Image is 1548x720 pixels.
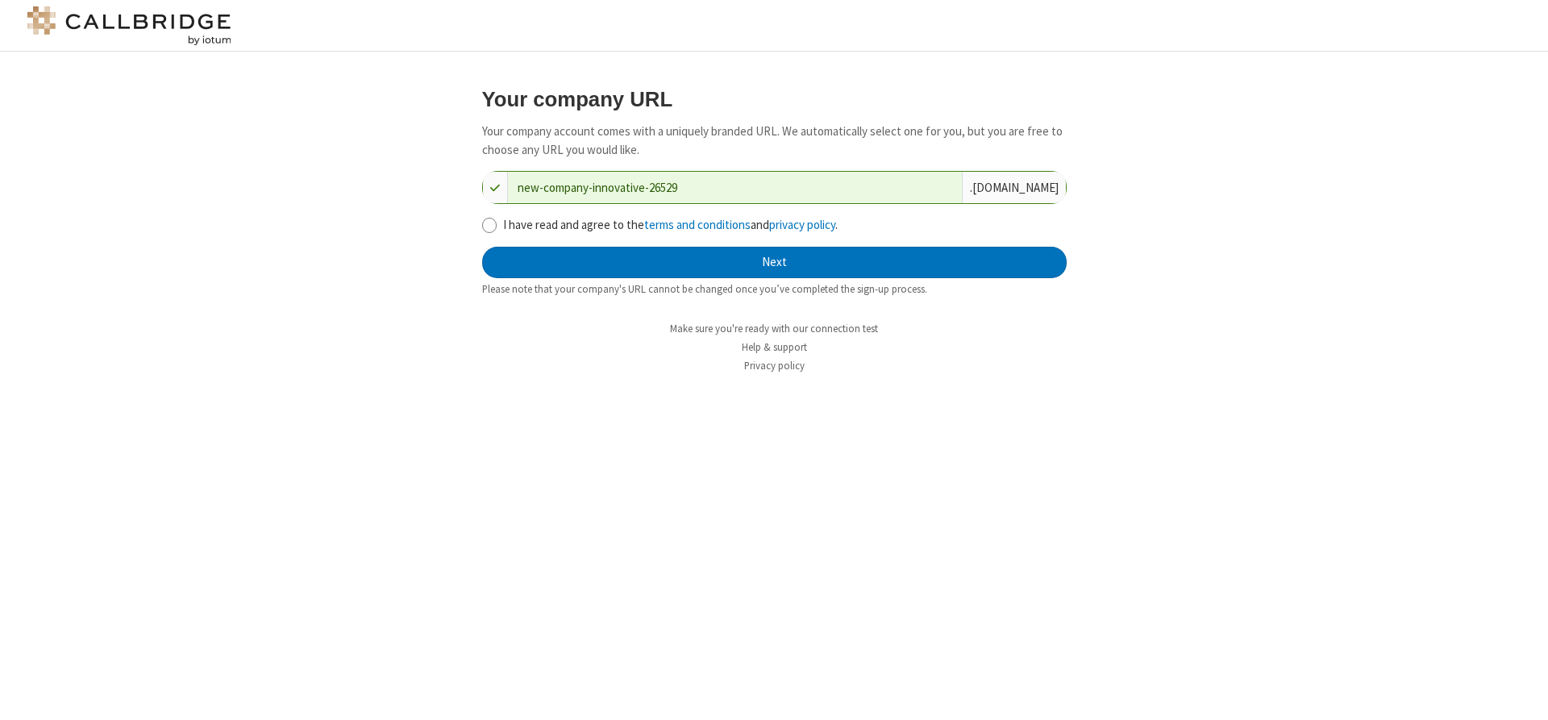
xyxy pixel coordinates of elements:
h3: Your company URL [482,88,1067,110]
a: terms and conditions [644,217,751,232]
a: Make sure you're ready with our connection test [670,322,878,335]
input: Company URL [508,172,962,203]
img: logo@2x.png [24,6,234,45]
div: Please note that your company's URL cannot be changed once you’ve completed the sign-up process. [482,281,1067,297]
a: Privacy policy [744,359,805,372]
a: privacy policy [769,217,835,232]
label: I have read and agree to the and . [503,216,1067,235]
button: Next [482,247,1067,279]
a: Help & support [742,340,807,354]
p: Your company account comes with a uniquely branded URL. We automatically select one for you, but ... [482,123,1067,159]
div: . [DOMAIN_NAME] [962,172,1066,203]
